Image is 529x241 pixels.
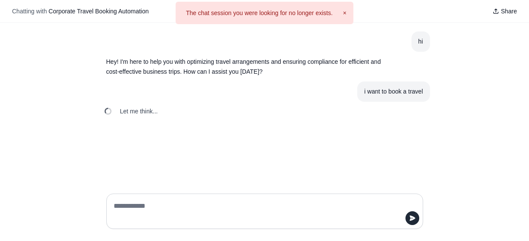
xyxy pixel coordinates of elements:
div: i want to book a travel [364,87,423,97]
section: Response [99,52,389,82]
p: Hey! I'm here to help you with optimizing travel arrangements and ensuring compliance for efficie... [106,57,382,77]
section: User message [411,31,430,52]
p: The chat session you were looking for no longer exists. [183,5,336,21]
button: × [343,9,346,17]
span: Let me think... [120,107,158,116]
div: hi [418,37,423,47]
section: User message [357,81,430,102]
